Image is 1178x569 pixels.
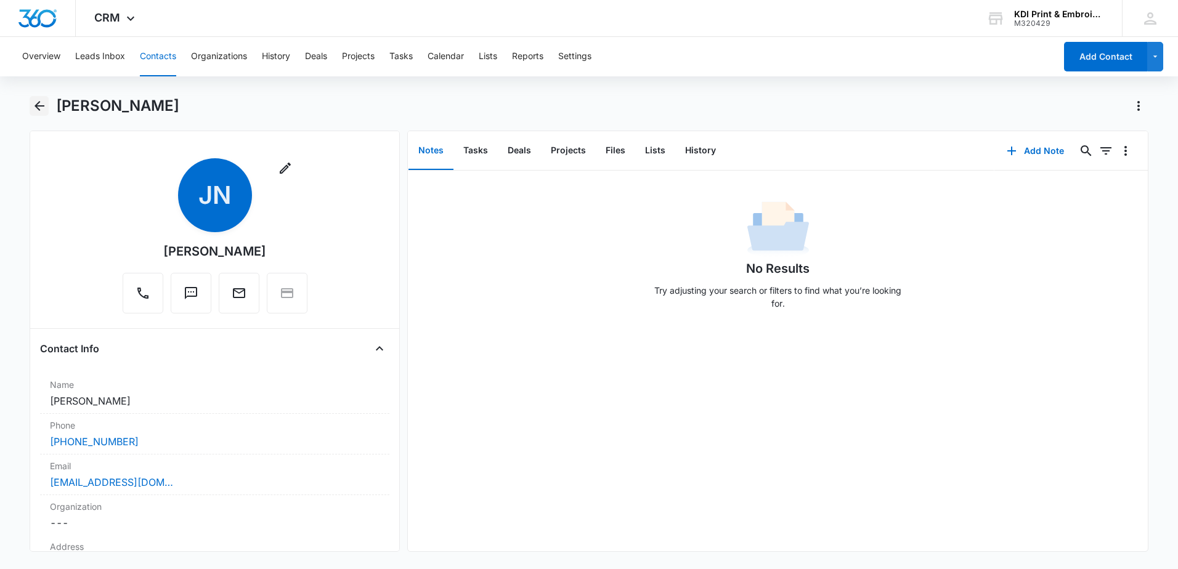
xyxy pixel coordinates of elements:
div: Phone[PHONE_NUMBER] [40,414,389,454]
button: Text [171,273,211,313]
div: Organization--- [40,495,389,535]
button: Close [370,339,389,358]
div: account name [1014,9,1104,19]
div: Email[EMAIL_ADDRESS][DOMAIN_NAME] [40,454,389,495]
button: Reports [512,37,543,76]
button: Notes [408,132,453,170]
button: Leads Inbox [75,37,125,76]
label: Address [50,540,380,553]
a: Call [123,292,163,302]
button: Back [30,96,49,116]
button: Filters [1096,141,1116,161]
a: Email [219,292,259,302]
img: No Data [747,198,809,259]
button: Calendar [428,37,464,76]
label: Name [50,378,380,391]
a: [PHONE_NUMBER] [50,434,139,449]
label: Email [50,459,380,472]
h1: [PERSON_NAME] [56,97,179,115]
div: [PERSON_NAME] [163,242,266,260]
button: Organizations [191,37,247,76]
dd: [PERSON_NAME] [50,393,380,408]
button: Deals [305,37,327,76]
button: Overview [22,37,60,76]
button: Files [596,132,635,170]
label: Organization [50,500,380,513]
div: Name[PERSON_NAME] [40,373,389,414]
button: Tasks [453,132,498,170]
button: Email [219,273,259,313]
span: CRM [94,11,120,24]
button: Overflow Menu [1116,141,1135,161]
button: Add Contact [1064,42,1147,71]
button: Settings [558,37,591,76]
button: Projects [342,37,375,76]
button: Tasks [389,37,413,76]
p: Try adjusting your search or filters to find what you’re looking for. [649,284,908,310]
button: History [262,37,290,76]
button: Contacts [140,37,176,76]
div: account id [1014,19,1104,28]
dd: --- [50,515,380,530]
h1: No Results [746,259,810,278]
button: History [675,132,726,170]
button: Lists [635,132,675,170]
button: Add Note [994,136,1076,166]
button: Call [123,273,163,313]
button: Search... [1076,141,1096,161]
h4: Contact Info [40,341,99,356]
span: JN [178,158,252,232]
button: Actions [1129,96,1148,116]
button: Lists [479,37,497,76]
label: Phone [50,419,380,432]
a: [EMAIL_ADDRESS][DOMAIN_NAME] [50,475,173,490]
button: Deals [498,132,541,170]
a: Text [171,292,211,302]
button: Projects [541,132,596,170]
